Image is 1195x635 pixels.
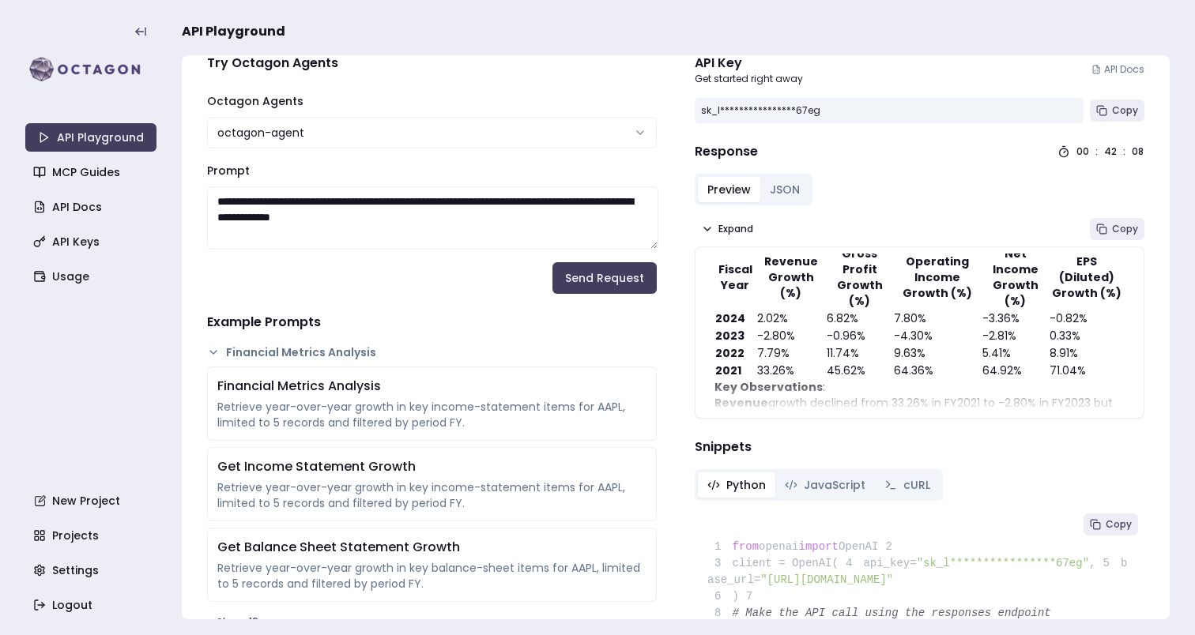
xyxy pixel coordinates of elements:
[714,379,823,395] strong: Key Observations
[27,262,158,291] a: Usage
[1090,100,1144,122] button: Copy
[893,344,982,362] td: 9.63%
[695,142,758,161] h4: Response
[27,591,158,619] a: Logout
[207,313,657,332] h4: Example Prompts
[1090,218,1144,240] button: Copy
[1106,518,1132,531] span: Copy
[733,607,1051,619] span: # Make the API call using the responses endpoint
[718,223,753,235] span: Expand
[714,245,756,310] th: Fiscal Year
[903,477,930,493] span: cURL
[982,327,1048,344] td: -2.81%
[826,245,893,310] th: Gross Profit Growth (%)
[714,379,1125,395] p: :
[756,310,826,327] td: 2.02%
[1132,145,1144,158] div: 08
[839,555,864,572] span: 4
[1049,310,1125,327] td: -0.82%
[27,227,158,256] a: API Keys
[707,539,733,555] span: 1
[182,22,285,41] span: API Playground
[715,310,745,326] strong: 2024
[839,540,878,553] span: OpenAI
[826,327,893,344] td: -0.96%
[707,590,739,603] span: )
[878,539,903,555] span: 2
[760,573,893,586] span: "[URL][DOMAIN_NAME]"
[893,362,982,379] td: 64.36%
[982,344,1048,362] td: 5.41%
[217,479,647,511] div: Retrieve year-over-year growth in key income-statement items for AAPL, limited to 5 records and f...
[695,218,760,240] button: Expand
[756,327,826,344] td: -2.80%
[756,362,826,379] td: 33.26%
[804,477,865,493] span: JavaScript
[1089,557,1095,569] span: ,
[733,540,760,553] span: from
[982,245,1048,310] th: Net Income Growth (%)
[217,538,647,557] div: Get Balance Sheet Statement Growth
[707,555,733,572] span: 3
[27,158,158,186] a: MCP Guides
[217,457,647,476] div: Get Income Statement Growth
[799,540,839,553] span: import
[695,438,1144,457] h4: Snippets
[695,73,803,85] p: Get started right away
[207,54,657,73] h4: Try Octagon Agents
[707,605,733,622] span: 8
[1049,344,1125,362] td: 8.91%
[207,344,657,360] button: Financial Metrics Analysis
[698,177,760,202] button: Preview
[714,395,768,411] strong: Revenue
[1076,145,1089,158] div: 00
[893,245,982,310] th: Operating Income Growth (%)
[893,310,982,327] td: 7.80%
[27,193,158,221] a: API Docs
[1112,104,1138,117] span: Copy
[863,557,916,569] span: api_key=
[695,54,803,73] div: API Key
[1095,555,1121,572] span: 5
[217,560,647,592] div: Retrieve year-over-year growth in key balance-sheet items for AAPL, limited to 5 records and filt...
[1091,63,1144,76] a: API Docs
[715,345,745,361] strong: 2022
[27,556,158,584] a: Settings
[1104,145,1117,158] div: 42
[714,395,1125,426] li: growth declined from 33.26% in FY2021 to -2.80% in FY2023 but rebounded slightly to 2.02% in FY2024.
[217,399,647,430] div: Retrieve year-over-year growth in key income-statement items for AAPL, limited to 5 records and f...
[707,588,733,605] span: 6
[982,310,1048,327] td: -3.36%
[982,362,1048,379] td: 64.92%
[893,327,982,344] td: -4.30%
[756,245,826,310] th: Revenue Growth (%)
[1049,327,1125,344] td: 0.33%
[217,377,647,396] div: Financial Metrics Analysis
[207,93,303,109] label: Octagon Agents
[1112,223,1138,235] span: Copy
[826,344,893,362] td: 11.74%
[726,477,766,493] span: Python
[552,262,657,294] button: Send Request
[1084,513,1138,535] button: Copy
[759,540,798,553] span: openai
[826,362,893,379] td: 45.62%
[760,177,809,202] button: JSON
[826,310,893,327] td: 6.82%
[707,557,839,569] span: client = OpenAI(
[27,487,158,515] a: New Project
[739,588,764,605] span: 7
[27,521,158,550] a: Projects
[25,123,156,152] a: API Playground
[1049,362,1125,379] td: 71.04%
[1049,245,1125,310] th: EPS (Diluted) Growth (%)
[207,163,250,178] label: Prompt
[25,54,156,85] img: logo-rect-yK7x_WSZ.svg
[715,363,741,378] strong: 2021
[715,328,745,344] strong: 2023
[756,344,826,362] td: 7.79%
[1095,145,1098,158] div: :
[1123,145,1125,158] div: :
